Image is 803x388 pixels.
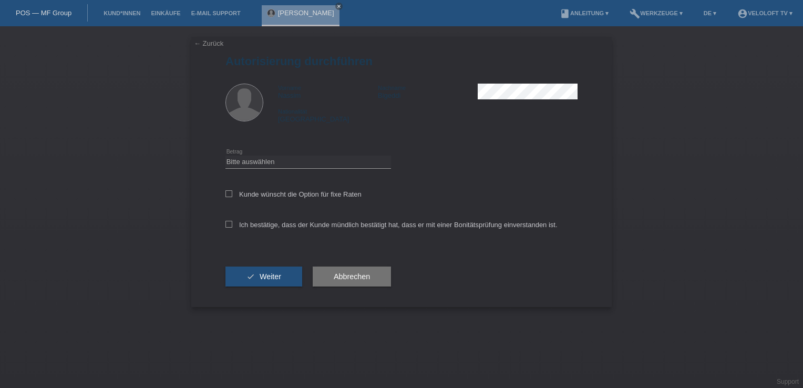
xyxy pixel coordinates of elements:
i: check [246,272,255,281]
div: Nassim [278,84,378,99]
label: Kunde wünscht die Option für fixe Raten [225,190,362,198]
span: Abbrechen [334,272,370,281]
a: Support [777,378,799,385]
i: account_circle [737,8,748,19]
span: Weiter [260,272,281,281]
div: Bigeddi [378,84,478,99]
span: Nachname [378,85,406,91]
span: Vorname [278,85,301,91]
a: Einkäufe [146,10,186,16]
a: bookAnleitung ▾ [554,10,614,16]
a: buildWerkzeuge ▾ [624,10,688,16]
i: build [630,8,640,19]
div: [GEOGRAPHIC_DATA] [278,107,378,123]
a: E-Mail Support [186,10,246,16]
label: Ich bestätige, dass der Kunde mündlich bestätigt hat, dass er mit einer Bonitätsprüfung einversta... [225,221,558,229]
a: DE ▾ [698,10,722,16]
a: close [335,3,343,10]
i: close [336,4,342,9]
i: book [560,8,570,19]
button: Abbrechen [313,267,391,287]
h1: Autorisierung durchführen [225,55,578,68]
button: check Weiter [225,267,302,287]
a: account_circleVeloLoft TV ▾ [732,10,798,16]
a: Kund*innen [98,10,146,16]
a: POS — MF Group [16,9,71,17]
span: Nationalität [278,108,307,115]
a: [PERSON_NAME] [278,9,334,17]
a: ← Zurück [194,39,223,47]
